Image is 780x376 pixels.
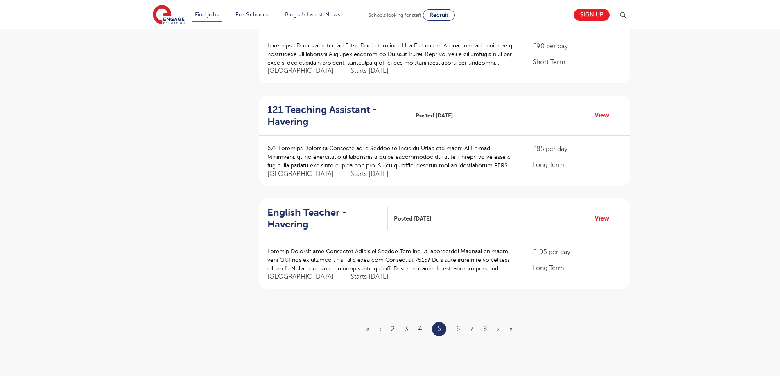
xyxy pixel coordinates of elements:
p: Loremip Dolorsit ame Consectet Adipis el Seddoe Tem inc ut laboreetdol Magnaal enimadm veni QUI n... [267,247,517,273]
p: 675 Loremips Dolorsita Consecte adi e Seddoe te Incididu Utlab etd magn: Al Enimad Minimveni, qu’... [267,144,517,170]
span: [GEOGRAPHIC_DATA] [267,170,342,178]
a: 6 [456,325,460,333]
span: Posted [DATE] [394,214,431,223]
a: 8 [483,325,487,333]
a: Sign up [574,9,610,21]
p: £85 per day [533,144,621,154]
a: For Schools [235,11,268,18]
a: Find jobs [195,11,219,18]
img: Engage Education [153,5,185,25]
a: Last [509,325,513,333]
h2: English Teacher - Havering [267,207,382,230]
a: Blogs & Latest News [285,11,341,18]
p: Starts [DATE] [350,272,389,281]
span: [GEOGRAPHIC_DATA] [267,272,342,281]
a: View [595,213,615,224]
a: Previous [379,325,381,333]
a: 121 Teaching Assistant - Havering [267,104,409,128]
a: 2 [391,325,395,333]
p: Starts [DATE] [350,170,389,178]
a: Recruit [423,9,455,21]
a: 7 [470,325,473,333]
span: Schools looking for staff [369,12,421,18]
p: Long Term [533,263,621,273]
span: Posted [DATE] [416,111,453,120]
p: Short Term [533,57,621,67]
p: Starts [DATE] [350,67,389,75]
span: [GEOGRAPHIC_DATA] [267,67,342,75]
p: Loremipsu Dolors ametco ad Elitse Doeiu tem inci: Utla Etdolorem Aliqua enim ad minim ve q nostru... [267,41,517,67]
h2: 121 Teaching Assistant - Havering [267,104,403,128]
p: Long Term [533,160,621,170]
a: 3 [405,325,408,333]
p: £90 per day [533,41,621,51]
a: Next [497,325,500,333]
p: £195 per day [533,247,621,257]
a: View [595,110,615,121]
a: 5 [437,324,441,334]
a: 4 [418,325,422,333]
a: First [366,325,369,333]
a: English Teacher - Havering [267,207,388,230]
span: Recruit [430,12,448,18]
